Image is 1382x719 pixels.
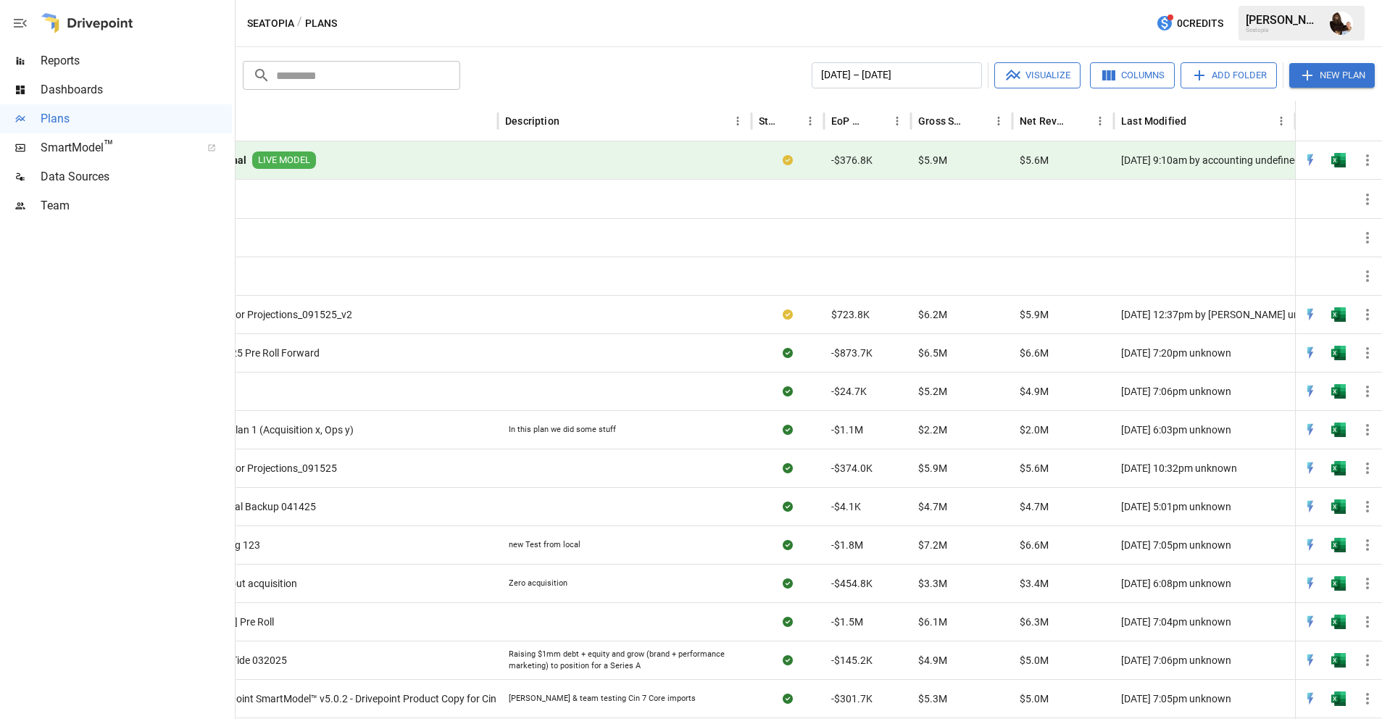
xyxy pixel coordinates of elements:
[208,615,274,629] span: [DATE] Pre Roll
[968,111,988,131] button: Sort
[918,576,947,591] span: $3.3M
[783,307,793,322] div: Your plan has changes in Excel that are not reflected in the Drivepoint Data Warehouse, select "S...
[1331,384,1346,399] div: Open in Excel
[1303,538,1318,552] div: Open in Quick Edit
[1331,576,1346,591] div: Open in Excel
[1303,576,1318,591] img: quick-edit-flash.b8aec18c.svg
[918,615,947,629] span: $6.1M
[1331,615,1346,629] img: excel-icon.76473adf.svg
[41,168,232,186] span: Data Sources
[1020,499,1049,514] span: $4.7M
[1090,62,1175,88] button: Columns
[1020,384,1049,399] span: $4.9M
[208,576,297,591] span: Zero out acquisition
[783,653,793,668] div: Sync complete
[918,346,947,360] span: $6.5M
[728,111,748,131] button: Description column menu
[1303,499,1318,514] div: Open in Quick Edit
[887,111,907,131] button: EoP Cash column menu
[509,649,741,671] div: Raising $1mm debt + equity and grow (brand + performance marketing) to position for a Series A
[1331,153,1346,167] div: Open in Excel
[1321,3,1362,43] button: Ryan Dranginis
[783,461,793,475] div: Sync complete
[1303,307,1318,322] div: Open in Quick Edit
[1070,111,1090,131] button: Sort
[918,423,947,437] span: $2.2M
[1181,62,1277,88] button: Add Folder
[1020,153,1049,167] span: $5.6M
[1331,307,1346,322] img: excel-icon.76473adf.svg
[41,81,232,99] span: Dashboards
[1331,691,1346,706] img: excel-icon.76473adf.svg
[1020,538,1049,552] span: $6.6M
[1331,153,1346,167] img: excel-icon.76473adf.svg
[1331,423,1346,437] div: Open in Excel
[1020,653,1049,668] span: $5.0M
[918,653,947,668] span: $4.9M
[1303,615,1318,629] div: Open in Quick Edit
[1020,423,1049,437] span: $2.0M
[1303,153,1318,167] div: Open in Quick Edit
[208,499,316,514] span: Internal Backup 041425
[1303,423,1318,437] img: quick-edit-flash.b8aec18c.svg
[988,111,1009,131] button: Gross Sales column menu
[918,461,947,475] span: $5.9M
[1188,111,1208,131] button: Sort
[509,578,567,589] div: Zero acquisition
[783,615,793,629] div: Sync complete
[1303,384,1318,399] div: Open in Quick Edit
[1114,525,1295,564] div: [DATE] 7:05pm unknown
[918,499,947,514] span: $4.7M
[1114,679,1295,718] div: [DATE] 7:05pm unknown
[561,111,581,131] button: Sort
[1331,691,1346,706] div: Open in Excel
[1177,14,1223,33] span: 0 Credits
[41,110,232,128] span: Plans
[1362,111,1382,131] button: Sort
[1303,691,1318,706] div: Open in Quick Edit
[1331,346,1346,360] img: excel-icon.76473adf.svg
[1331,499,1346,514] img: excel-icon.76473adf.svg
[509,693,696,705] div: [PERSON_NAME] & team testing Cin 7 Core imports
[41,52,232,70] span: Reports
[1330,12,1353,35] img: Ryan Dranginis
[1331,384,1346,399] img: excel-icon.76473adf.svg
[509,539,580,551] div: new Test from local
[1020,615,1049,629] span: $6.3M
[1114,602,1295,641] div: [DATE] 7:04pm unknown
[1114,333,1295,372] div: [DATE] 7:20pm unknown
[297,14,302,33] div: /
[783,423,793,437] div: Sync complete
[1246,27,1321,33] div: Seatopia
[1331,538,1346,552] img: excel-icon.76473adf.svg
[1331,461,1346,475] img: excel-icon.76473adf.svg
[1289,63,1375,88] button: New Plan
[1114,449,1295,487] div: [DATE] 10:32pm unknown
[1303,461,1318,475] img: quick-edit-flash.b8aec18c.svg
[1114,410,1295,449] div: [DATE] 6:03pm unknown
[1271,111,1291,131] button: Last Modified column menu
[509,424,616,436] div: In this plan we did some stuff
[783,346,793,360] div: Sync complete
[1331,653,1346,668] div: Open in Excel
[1303,576,1318,591] div: Open in Quick Edit
[1020,691,1049,706] span: $5.0M
[831,307,870,322] span: $723.8K
[1331,576,1346,591] img: excel-icon.76473adf.svg
[831,576,873,591] span: -$454.8K
[1090,111,1110,131] button: Net Revenue column menu
[1114,141,1295,180] div: [DATE] 9:10am by accounting undefined
[208,653,287,668] span: High Tide 032025
[918,307,947,322] span: $6.2M
[918,153,947,167] span: $5.9M
[759,115,778,127] div: Status
[1114,295,1295,333] div: [DATE] 12:37pm by [PERSON_NAME] undefined
[831,384,867,399] span: -$24.7K
[1331,538,1346,552] div: Open in Excel
[1303,691,1318,706] img: quick-edit-flash.b8aec18c.svg
[831,461,873,475] span: -$374.0K
[1331,346,1346,360] div: Open in Excel
[208,423,354,437] span: Test Plan 1 (Acquisition x, Ops y)
[831,346,873,360] span: -$873.7K
[1331,615,1346,629] div: Open in Excel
